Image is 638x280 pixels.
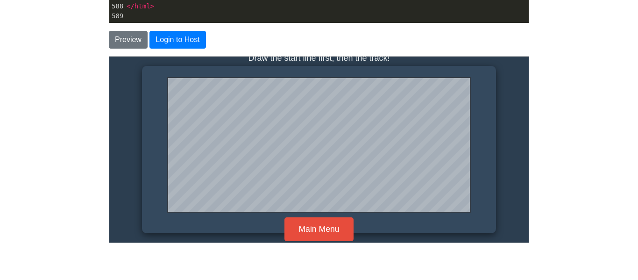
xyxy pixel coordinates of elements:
div: 588 [109,1,125,11]
span: > [150,2,154,10]
button: Main Menu [175,161,244,185]
button: Login to Host [149,31,206,49]
div: 589 [109,11,125,21]
span: html [135,2,150,10]
button: Preview [109,31,148,49]
span: </ [127,2,135,10]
